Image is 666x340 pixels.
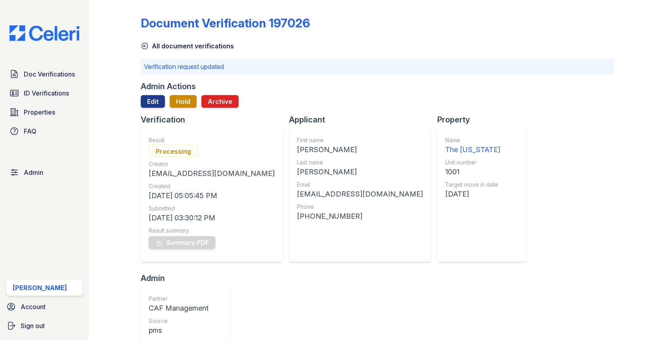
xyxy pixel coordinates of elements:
div: Last name [297,159,423,166]
div: Created [149,182,275,190]
div: [DATE] 03:30:12 PM [149,212,275,223]
a: Properties [6,104,82,120]
a: ID Verifications [6,85,82,101]
a: Account [3,299,86,315]
img: CE_Logo_Blue-a8612792a0a2168367f1c8372b55b34899dd931a85d93a1a3d3e32e68fde9ad4.png [3,25,86,41]
span: Properties [24,107,55,117]
button: Hold [170,95,197,108]
div: [EMAIL_ADDRESS][DOMAIN_NAME] [149,168,275,179]
div: CAF Management [149,303,209,314]
div: Admin Actions [141,81,196,92]
div: Property [437,114,532,125]
button: Archive [201,95,239,108]
div: The [US_STATE] [445,144,500,155]
a: FAQ [6,123,82,139]
div: [EMAIL_ADDRESS][DOMAIN_NAME] [297,189,423,200]
span: FAQ [24,126,36,136]
div: Admin [141,273,236,284]
span: Doc Verifications [24,69,75,79]
div: 1001 [445,166,500,178]
div: Creator [149,160,275,168]
div: Target move in date [445,181,500,189]
div: Phone [297,203,423,211]
span: ID Verifications [24,88,69,98]
a: Edit [141,95,165,108]
a: Admin [6,164,82,180]
div: Verification [141,114,289,125]
div: Email [297,181,423,189]
div: Result summary [149,227,275,235]
p: Verification request updated [144,62,610,71]
div: [PHONE_NUMBER] [297,211,423,222]
span: Admin [24,168,43,177]
div: Document Verification 197026 [141,16,310,30]
a: Sign out [3,318,86,334]
div: [DATE] 05:05:45 PM [149,190,275,201]
div: Partner [149,295,209,303]
div: pms [149,325,209,336]
div: [PERSON_NAME] [297,144,423,155]
div: [PERSON_NAME] [13,283,67,292]
span: Account [21,302,46,311]
div: Processing [149,144,198,157]
a: Doc Verifications [6,66,82,82]
a: All document verifications [141,41,234,51]
div: First name [297,136,423,144]
div: Source [149,317,209,325]
span: Sign out [21,321,45,330]
div: [PERSON_NAME] [297,166,423,178]
div: Submitted [149,204,275,212]
div: Unit number [445,159,500,166]
a: Name The [US_STATE] [445,136,500,155]
div: Name [445,136,500,144]
div: Result [149,136,275,144]
div: [DATE] [445,189,500,200]
div: Applicant [289,114,437,125]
